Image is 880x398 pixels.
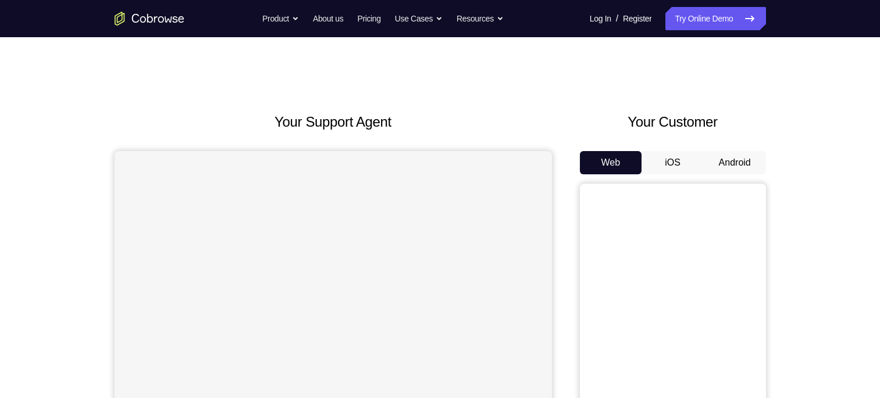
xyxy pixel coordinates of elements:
h2: Your Customer [580,112,766,132]
a: Pricing [357,7,380,30]
a: Try Online Demo [665,7,765,30]
button: Android [704,151,766,174]
button: Use Cases [395,7,443,30]
span: / [616,12,618,26]
a: Log In [590,7,611,30]
button: Web [580,151,642,174]
button: Resources [457,7,504,30]
a: Register [623,7,651,30]
h2: Your Support Agent [115,112,552,132]
button: iOS [642,151,704,174]
a: About us [313,7,343,30]
a: Go to the home page [115,12,184,26]
button: Product [262,7,299,30]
